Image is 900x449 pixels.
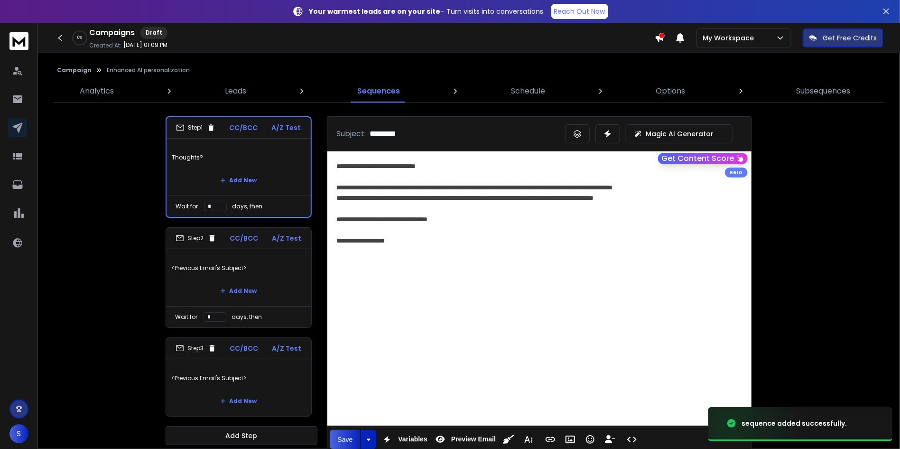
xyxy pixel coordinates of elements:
p: Leads [225,85,246,97]
p: Get Free Credits [823,33,877,43]
p: 0 % [77,35,82,41]
p: A/Z Test [272,234,302,243]
button: Add New [213,171,265,190]
div: Step 2 [176,234,216,243]
img: logo [9,32,28,50]
li: Step1CC/BCCA/Z TestThoughts?Add NewWait fordays, then [166,116,312,218]
div: Step 3 [176,344,216,353]
strong: Your warmest leads are on your site [309,7,441,16]
p: Enhanced AI personalization [107,66,190,74]
button: Insert Link (Ctrl+K) [541,430,559,449]
p: My Workspace [703,33,758,43]
a: Analytics [74,80,120,103]
p: – Turn visits into conversations [309,7,544,16]
button: Get Free Credits [803,28,883,47]
p: Sequences [357,85,400,97]
button: Add New [213,281,265,300]
button: Code View [623,430,641,449]
a: Sequences [352,80,406,103]
p: Analytics [80,85,114,97]
p: CC/BCC [229,123,258,132]
div: Step 1 [176,123,215,132]
button: Save [330,430,361,449]
button: Add New [213,392,265,411]
p: <Previous Email's Subject> [172,365,306,392]
p: CC/BCC [230,234,259,243]
button: Magic AI Generator [626,124,733,143]
span: Preview Email [449,435,498,443]
button: Preview Email [431,430,498,449]
p: <Previous Email's Subject> [172,255,306,281]
p: Subsequences [797,85,851,97]
div: Beta [725,168,748,178]
p: Wait for [176,313,198,321]
p: Created At: [89,42,121,49]
button: S [9,424,28,443]
p: A/Z Test [272,344,302,353]
span: Variables [396,435,429,443]
li: Step2CC/BCCA/Z Test<Previous Email's Subject>Add NewWait fordays, then [166,227,312,328]
p: [DATE] 01:09 PM [123,41,167,49]
button: Add Step [166,426,317,445]
button: Clean HTML [500,430,518,449]
button: Insert Image (Ctrl+P) [561,430,579,449]
p: Thoughts? [172,144,305,171]
p: Reach Out Now [554,7,605,16]
p: A/Z Test [272,123,301,132]
p: CC/BCC [230,344,259,353]
button: Variables [378,430,429,449]
button: Campaign [57,66,92,74]
a: Options [650,80,691,103]
p: Magic AI Generator [646,129,714,139]
a: Subsequences [791,80,856,103]
p: Wait for [176,203,198,210]
p: Options [656,85,686,97]
p: days, then [232,203,263,210]
div: sequence added successfully. [742,419,847,428]
p: Subject: [337,128,366,140]
p: Schedule [511,85,545,97]
button: Get Content Score [658,153,748,164]
button: More Text [520,430,538,449]
a: Reach Out Now [551,4,608,19]
a: Schedule [505,80,551,103]
li: Step3CC/BCCA/Z Test<Previous Email's Subject>Add New [166,337,312,417]
p: days, then [232,313,262,321]
button: Emoticons [581,430,599,449]
div: Draft [140,27,167,39]
h1: Campaigns [89,27,135,38]
a: Leads [219,80,252,103]
button: Insert Unsubscribe Link [601,430,619,449]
